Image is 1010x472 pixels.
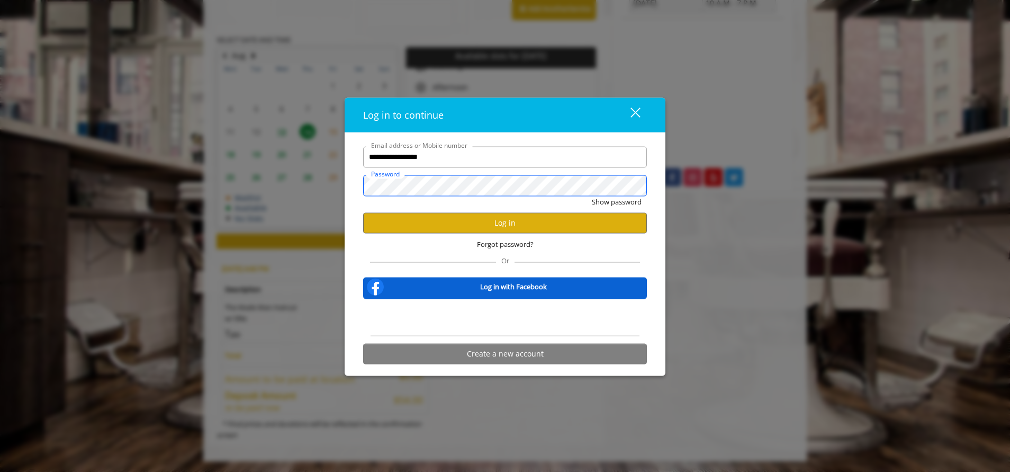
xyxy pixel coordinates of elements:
[363,343,647,364] button: Create a new account
[366,168,405,179] label: Password
[611,104,647,126] button: close dialog
[452,306,559,329] iframe: Sign in with Google Button
[480,281,547,292] b: Log in with Facebook
[363,108,444,121] span: Log in to continue
[592,196,642,207] button: Show password
[365,276,386,297] img: facebook-logo
[363,146,647,167] input: Email address or Mobile number
[477,238,534,250] span: Forgot password?
[363,212,647,233] button: Log in
[618,107,639,123] div: close dialog
[366,140,473,150] label: Email address or Mobile number
[496,255,515,265] span: Or
[363,175,647,196] input: Password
